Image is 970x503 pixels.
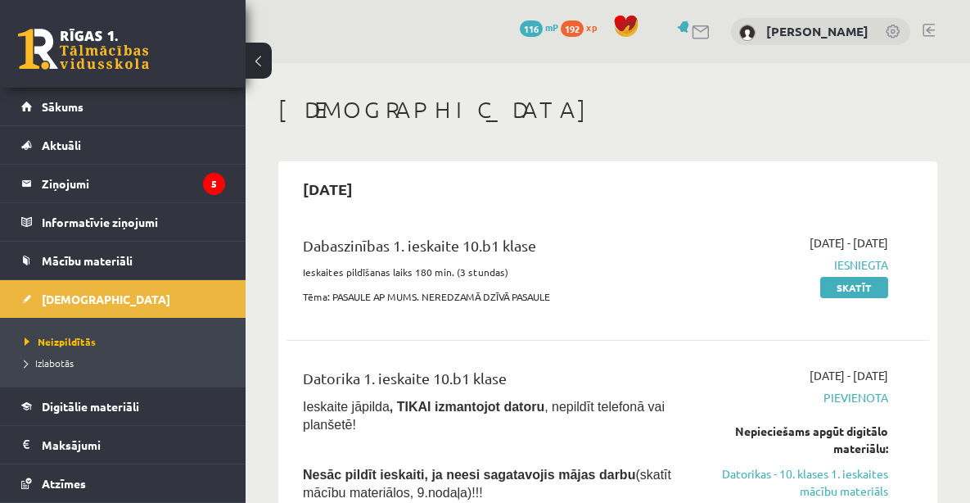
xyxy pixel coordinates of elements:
[25,356,229,370] a: Izlabotās
[286,170,369,208] h2: [DATE]
[303,234,685,265] div: Dabaszinības 1. ieskaite 10.b1 klase
[390,400,544,414] b: , TIKAI izmantojot datoru
[545,20,558,34] span: mP
[25,356,74,369] span: Izlabotās
[42,99,83,114] span: Sākums
[21,165,225,202] a: Ziņojumi5
[739,25,756,41] img: Emīlija Hudoleja
[810,234,888,251] span: [DATE] - [DATE]
[21,280,225,318] a: [DEMOGRAPHIC_DATA]
[21,426,225,464] a: Maksājumi
[766,23,868,39] a: [PERSON_NAME]
[18,29,149,70] a: Rīgas 1. Tālmācības vidusskola
[21,88,225,125] a: Sākums
[303,367,685,397] div: Datorika 1. ieskaite 10.b1 klase
[21,242,225,279] a: Mācību materiāli
[710,389,888,406] span: Pievienota
[42,426,225,464] legend: Maksājumi
[303,265,685,279] p: Ieskaites pildīšanas laiks 180 min. (3 stundas)
[303,468,635,482] span: Nesāc pildīt ieskaiti, ja neesi sagatavojis mājas darbu
[42,253,133,268] span: Mācību materiāli
[42,203,225,241] legend: Informatīvie ziņojumi
[42,138,81,152] span: Aktuāli
[21,203,225,241] a: Informatīvie ziņojumi
[520,20,558,34] a: 116 mP
[710,465,888,500] a: Datorikas - 10. klases 1. ieskaites mācību materiāls
[710,423,888,457] div: Nepieciešams apgūt digitālo materiālu:
[561,20,584,37] span: 192
[21,464,225,502] a: Atzīmes
[810,367,888,384] span: [DATE] - [DATE]
[42,476,86,491] span: Atzīmes
[710,256,888,274] span: Iesniegta
[21,387,225,425] a: Digitālie materiāli
[25,335,96,348] span: Neizpildītās
[42,165,225,202] legend: Ziņojumi
[303,289,685,304] p: Tēma: PASAULE AP MUMS. NEREDZAMĀ DZĪVĀ PASAULE
[520,20,543,37] span: 116
[278,96,937,124] h1: [DEMOGRAPHIC_DATA]
[586,20,597,34] span: xp
[820,277,888,298] a: Skatīt
[303,468,671,500] span: (skatīt mācību materiālos, 9.nodaļa)!!!
[561,20,605,34] a: 192 xp
[21,126,225,164] a: Aktuāli
[42,399,139,414] span: Digitālie materiāli
[203,173,225,195] i: 5
[42,292,170,306] span: [DEMOGRAPHIC_DATA]
[25,334,229,349] a: Neizpildītās
[303,400,665,432] span: Ieskaite jāpilda , nepildīt telefonā vai planšetē!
